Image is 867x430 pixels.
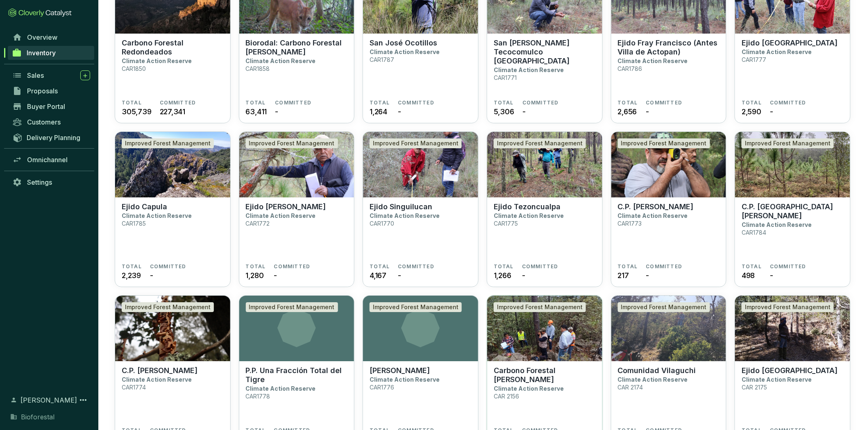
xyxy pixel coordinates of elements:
span: TOTAL [370,263,390,270]
div: Improved Forest Management [618,138,710,148]
div: Improved Forest Management [246,302,338,312]
a: Settings [8,175,94,189]
p: Climate Action Reserve [618,376,688,383]
p: Climate Action Reserve [370,212,440,219]
span: COMMITTED [770,100,806,106]
a: Ejido CapulaImproved Forest ManagementEjido CapulaClimate Action ReserveCAR1785TOTAL2,239COMMITTED- [115,131,231,287]
p: CAR1776 [370,384,394,391]
span: - [646,106,649,117]
p: Climate Action Reserve [494,212,564,219]
span: COMMITTED [522,100,559,106]
a: Buyer Portal [8,100,94,113]
span: Bioforestal [21,412,54,422]
span: - [522,106,526,117]
span: Proposals [27,87,58,95]
span: COMMITTED [770,263,806,270]
p: CAR1770 [370,220,394,227]
span: 305,739 [122,106,152,117]
a: Ejido Francisco I. MaderoImproved Forest ManagementEjido [PERSON_NAME]Climate Action ReserveCAR17... [239,131,355,287]
span: Overview [27,33,57,41]
p: Ejido [PERSON_NAME] [246,202,326,211]
span: COMMITTED [274,263,311,270]
img: Ejido Singuilucan [363,132,478,197]
p: CAR 2156 [494,393,519,400]
a: Delivery Planning [8,131,94,144]
span: COMMITTED [522,263,558,270]
p: San José Ocotillos [370,38,437,48]
a: Sales [8,68,94,82]
p: CAR1773 [618,220,642,227]
span: - [770,106,773,117]
img: Ejido Tezoncualpa [487,132,602,197]
p: CAR1786 [618,65,642,72]
span: Sales [27,71,44,79]
span: COMMITTED [150,263,186,270]
span: COMMITTED [160,100,196,106]
p: Climate Action Reserve [370,376,440,383]
span: COMMITTED [275,100,311,106]
p: Carbono Forestal [PERSON_NAME] [494,366,596,384]
p: P.P. Una Fracción Total del Tigre [246,366,348,384]
div: Improved Forest Management [742,302,834,312]
p: Climate Action Reserve [122,376,192,383]
img: C.P. Rancho San Iganacio [735,132,850,197]
p: Climate Action Reserve [494,385,564,392]
p: Biorodal: Carbono Forestal [PERSON_NAME] [246,38,348,57]
span: 1,266 [494,270,511,281]
p: Ejido Fray Francisco (Antes Villa de Actopan) [618,38,720,57]
span: Settings [27,178,52,186]
div: Improved Forest Management [618,302,710,312]
p: Climate Action Reserve [246,385,316,392]
p: CAR1771 [494,74,517,81]
span: 63,411 [246,106,267,117]
span: TOTAL [618,100,638,106]
span: TOTAL [370,100,390,106]
p: Ejido Tezoncualpa [494,202,561,211]
span: Delivery Planning [27,134,80,142]
span: 1,280 [246,270,264,281]
img: Ejido Francisco I. Madero [239,132,354,197]
a: C.P. Rancho San IganacioImproved Forest ManagementC.P. [GEOGRAPHIC_DATA][PERSON_NAME]Climate Acti... [735,131,851,287]
a: Ejido SinguilucanImproved Forest ManagementEjido SinguilucanClimate Action ReserveCAR1770TOTAL4,1... [363,131,479,287]
span: TOTAL [618,263,638,270]
div: Improved Forest Management [122,302,214,312]
p: Ejido Capula [122,202,167,211]
span: Buyer Portal [27,102,65,111]
p: C.P. [PERSON_NAME] [122,366,197,375]
div: Improved Forest Management [742,138,834,148]
p: Climate Action Reserve [494,66,564,73]
p: San [PERSON_NAME] Tecocomulco [GEOGRAPHIC_DATA] [494,38,596,66]
p: CAR1850 [122,65,146,72]
a: Omnichannel [8,153,94,167]
span: 2,656 [618,106,637,117]
img: Ejido Capula [115,132,230,197]
a: Customers [8,115,94,129]
span: TOTAL [494,263,514,270]
p: Climate Action Reserve [618,57,688,64]
span: TOTAL [742,263,762,270]
a: Ejido TezoncualpaImproved Forest ManagementEjido TezoncualpaClimate Action ReserveCAR1775TOTAL1,2... [487,131,603,287]
div: Improved Forest Management [494,302,586,312]
p: Comunidad Vilaguchi [618,366,696,375]
span: - [275,106,278,117]
span: TOTAL [122,100,142,106]
p: CAR1787 [370,56,394,63]
span: TOTAL [742,100,762,106]
p: Ejido Singuilucan [370,202,432,211]
span: 2,239 [122,270,141,281]
span: 5,306 [494,106,514,117]
p: CAR1778 [246,393,270,400]
div: Improved Forest Management [122,138,214,148]
p: CAR1777 [742,56,766,63]
p: Climate Action Reserve [618,212,688,219]
p: CAR 2174 [618,384,643,391]
span: COMMITTED [398,100,434,106]
span: - [398,106,401,117]
span: [PERSON_NAME] [20,395,77,405]
span: - [398,270,401,281]
span: Omnichannel [27,156,68,164]
p: CAR 2175 [742,384,767,391]
img: Comunidad Vilaguchi [611,296,726,361]
p: CAR1772 [246,220,270,227]
p: Climate Action Reserve [246,212,316,219]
